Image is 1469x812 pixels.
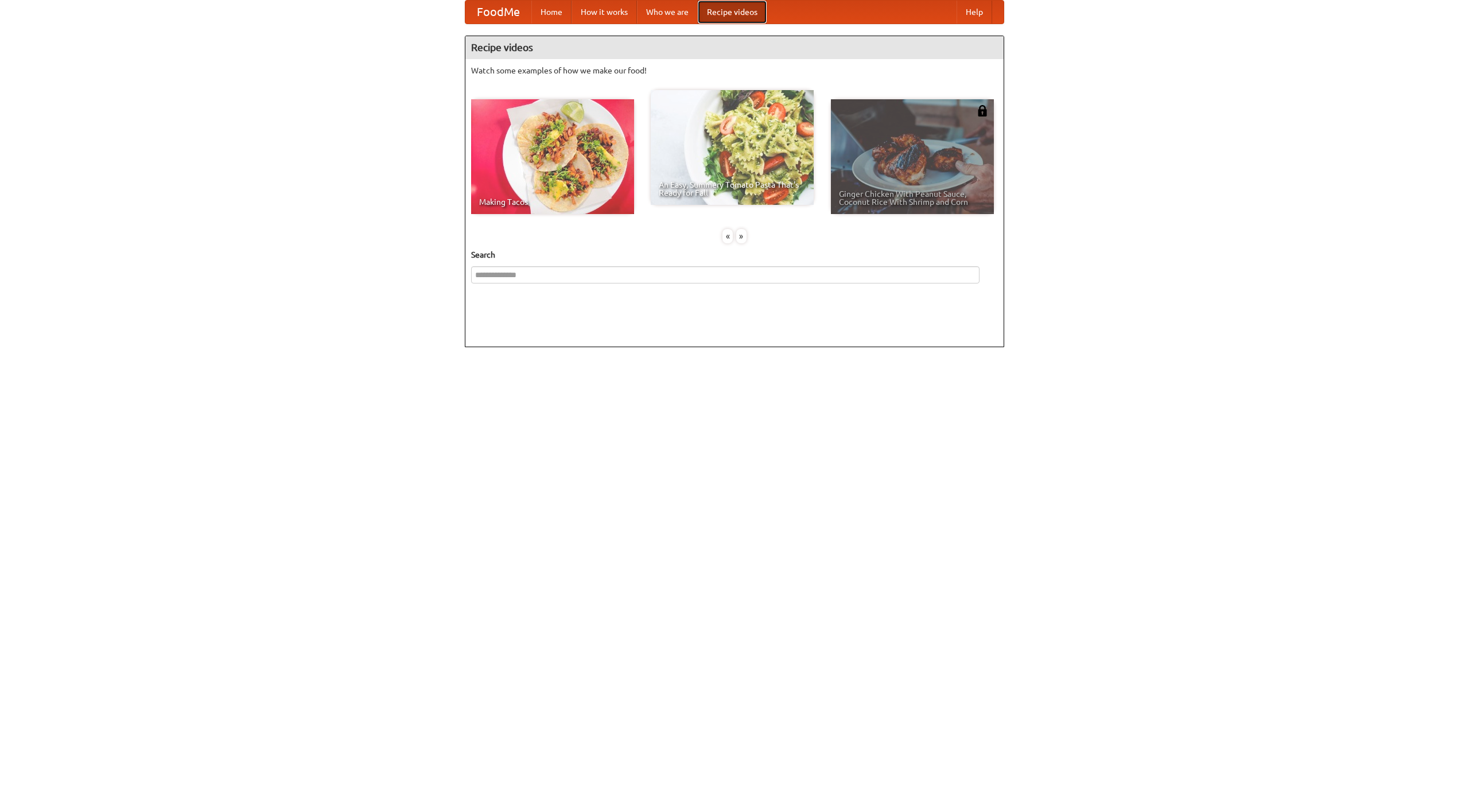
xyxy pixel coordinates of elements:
a: Home [531,1,572,24]
a: Recipe videos [698,1,767,24]
span: An Easy, Summery Tomato Pasta That's Ready for Fall [659,181,806,197]
h5: Search [471,249,998,261]
span: Making Tacos [479,198,626,206]
a: FoodMe [465,1,531,24]
img: 483408.png [977,105,988,116]
a: An Easy, Summery Tomato Pasta That's Ready for Fall [651,90,814,205]
a: Making Tacos [471,99,634,214]
h4: Recipe videos [465,36,1004,59]
a: Who we are [637,1,698,24]
div: » [736,229,747,243]
div: « [722,229,733,243]
a: Help [957,1,992,24]
a: How it works [572,1,637,24]
p: Watch some examples of how we make our food! [471,65,998,76]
